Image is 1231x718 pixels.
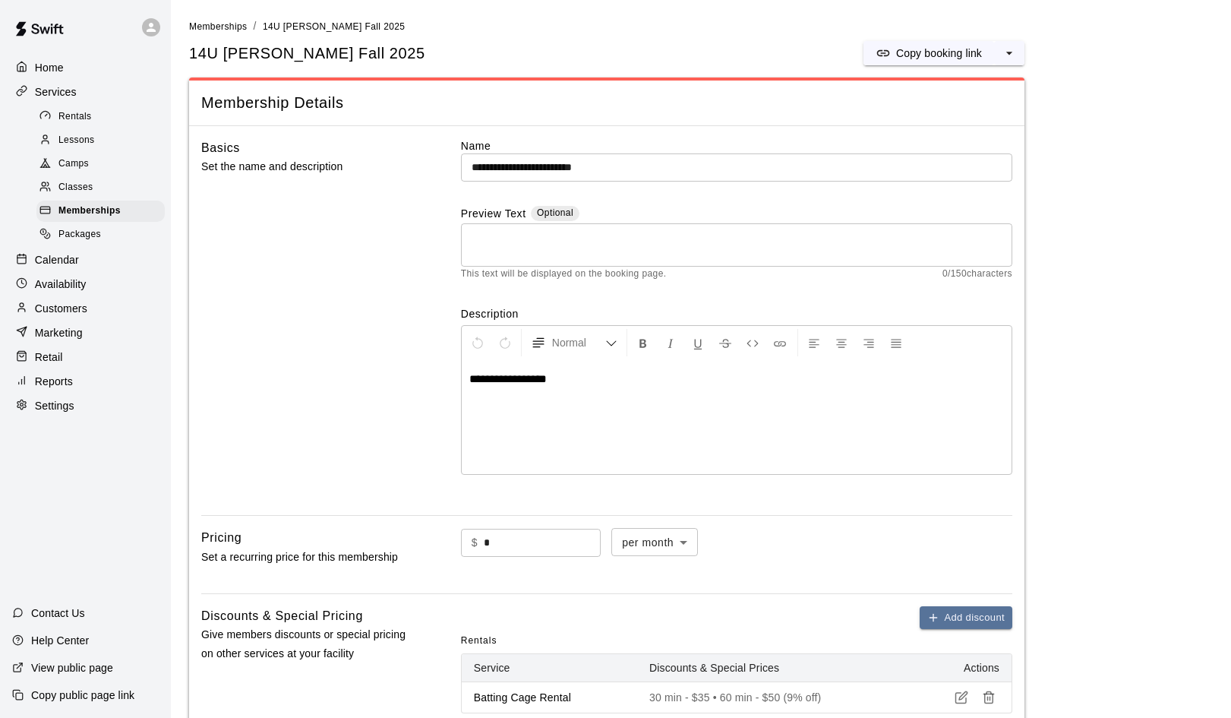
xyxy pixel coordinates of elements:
button: Add discount [920,606,1012,630]
button: Format Strikethrough [712,329,738,356]
button: Formatting Options [525,329,623,356]
h6: Discounts & Special Pricing [201,606,363,626]
p: Services [35,84,77,100]
span: Normal [552,335,605,350]
button: Format Italics [658,329,683,356]
p: Give members discounts or special pricing on other services at your facility [201,625,412,663]
a: Camps [36,153,171,176]
button: Undo [465,329,491,356]
div: split button [863,41,1024,65]
button: Center Align [829,329,854,356]
span: Memberships [58,204,121,219]
button: Copy booking link [863,41,994,65]
a: Calendar [12,248,159,271]
a: Rentals [36,105,171,128]
p: $ [472,535,478,551]
p: Set the name and description [201,157,412,176]
div: Rentals [36,106,165,128]
a: Customers [12,297,159,320]
span: Memberships [189,21,247,32]
span: Lessons [58,133,95,148]
span: This text will be displayed on the booking page. [461,267,667,282]
th: Discounts & Special Prices [637,654,920,682]
span: Packages [58,227,101,242]
button: Redo [492,329,518,356]
nav: breadcrumb [189,18,1213,35]
p: Retail [35,350,63,365]
button: Justify Align [883,329,909,356]
button: Left Align [801,329,827,356]
label: Description [461,306,1012,321]
a: Settings [12,394,159,417]
th: Actions [920,654,1012,682]
a: Classes [36,176,171,200]
span: 14U [PERSON_NAME] Fall 2025 [263,21,406,32]
a: Memberships [189,20,247,32]
a: Retail [12,346,159,368]
p: Contact Us [31,606,85,621]
p: Reports [35,374,73,389]
span: 14U [PERSON_NAME] Fall 2025 [189,43,425,64]
p: Batting Cage Rental [474,690,625,705]
p: Marketing [35,325,83,340]
p: Customers [35,301,87,316]
span: Rentals [58,109,92,125]
div: Memberships [36,201,165,222]
button: Format Bold [630,329,656,356]
span: Camps [58,157,89,172]
div: per month [611,528,698,556]
a: Memberships [36,200,171,223]
div: Lessons [36,130,165,151]
button: Insert Code [740,329,765,356]
p: View public page [31,660,113,675]
div: Packages [36,224,165,245]
a: Availability [12,273,159,296]
p: Settings [35,398,74,413]
p: Home [35,60,64,75]
h6: Basics [201,138,240,158]
div: Camps [36,153,165,175]
a: Home [12,56,159,79]
button: Insert Link [767,329,793,356]
span: 0 / 150 characters [942,267,1012,282]
a: Marketing [12,321,159,344]
button: Format Underline [685,329,711,356]
p: Calendar [35,252,79,267]
button: Right Align [856,329,882,356]
p: Availability [35,277,87,292]
h6: Pricing [201,528,241,548]
li: / [253,18,256,34]
a: Services [12,81,159,103]
p: Help Center [31,633,89,648]
a: Packages [36,223,171,247]
label: Preview Text [461,206,526,223]
span: Optional [537,207,573,218]
th: Service [462,654,637,682]
label: Name [461,138,1012,153]
p: Copy public page link [31,688,134,703]
button: select merge strategy [994,41,1024,65]
span: Membership Details [201,93,1012,113]
span: Classes [58,180,93,195]
a: Reports [12,370,159,393]
p: Copy booking link [896,46,982,61]
a: Lessons [36,128,171,152]
span: Rentals [461,629,497,653]
p: 30 min - $35 • 60 min - $50 (9% off) [649,690,908,705]
div: Classes [36,177,165,198]
p: Set a recurring price for this membership [201,548,412,567]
